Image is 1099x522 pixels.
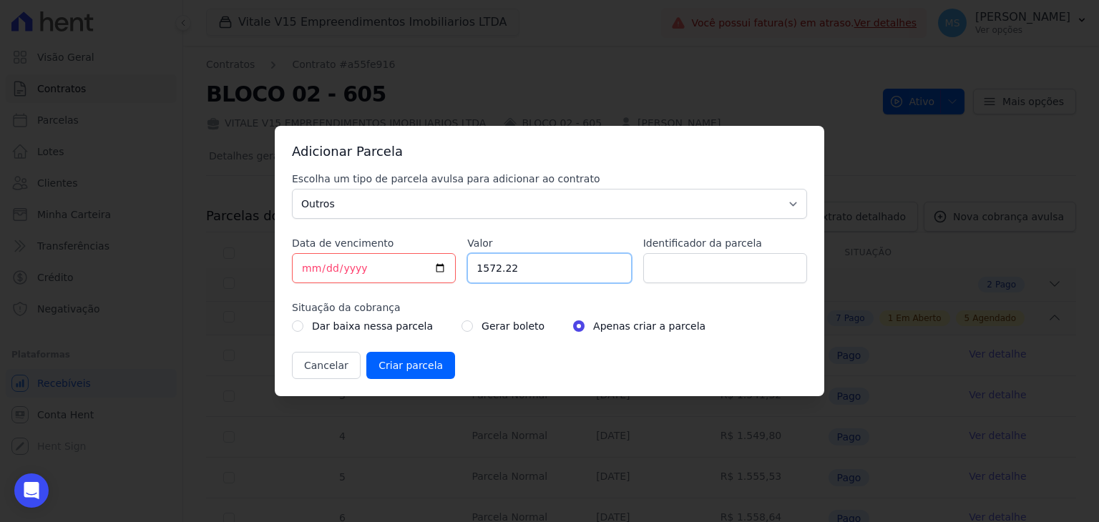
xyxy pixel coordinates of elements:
input: Criar parcela [366,352,455,379]
label: Valor [467,236,631,250]
label: Dar baixa nessa parcela [312,317,433,335]
div: Open Intercom Messenger [14,473,49,508]
label: Gerar boleto [482,317,544,335]
label: Situação da cobrança [292,300,807,315]
label: Data de vencimento [292,236,456,250]
label: Identificador da parcela [643,236,807,250]
label: Apenas criar a parcela [593,317,705,335]
button: Cancelar [292,352,361,379]
label: Escolha um tipo de parcela avulsa para adicionar ao contrato [292,172,807,186]
h3: Adicionar Parcela [292,143,807,160]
